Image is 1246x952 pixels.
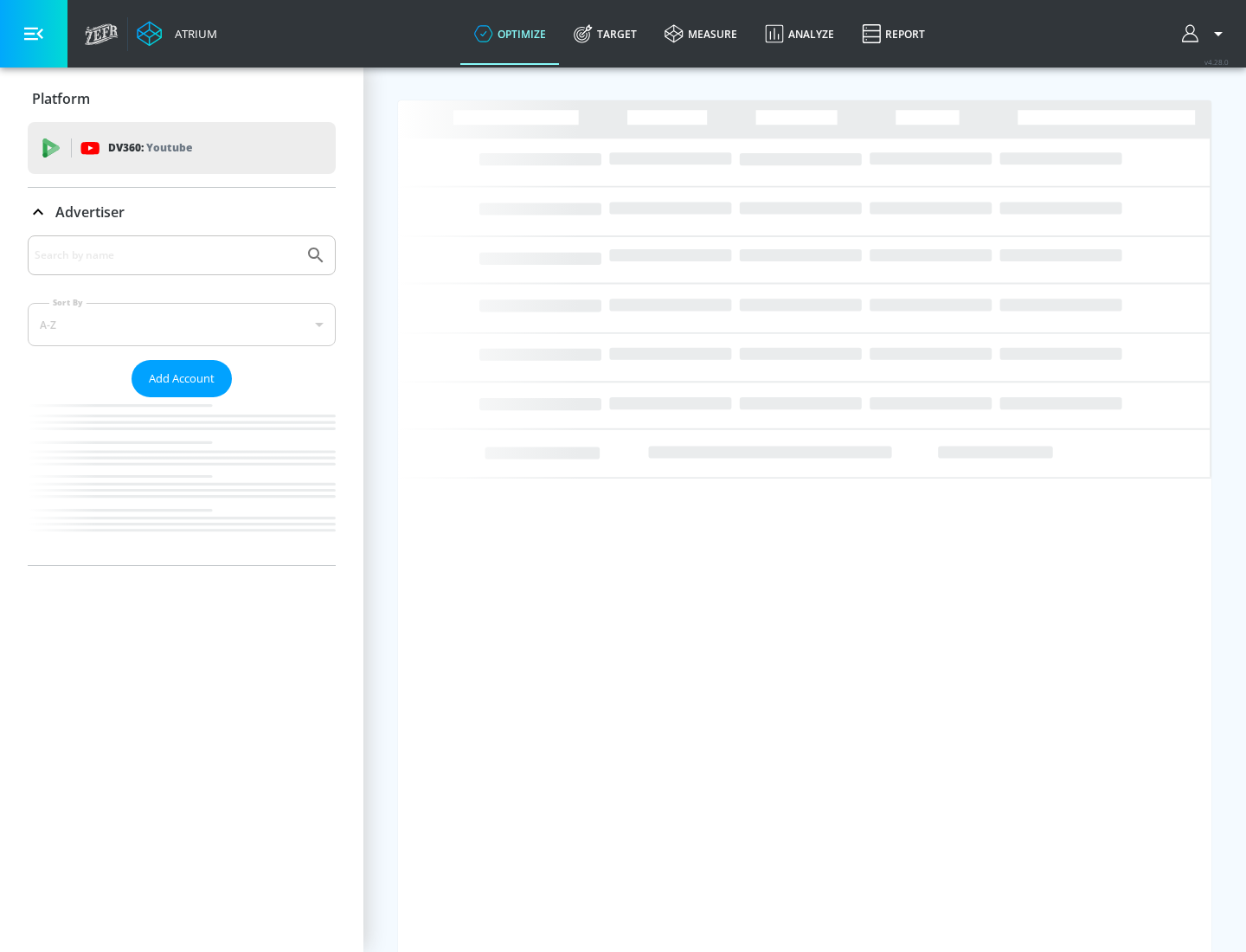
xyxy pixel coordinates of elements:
p: Platform [32,89,90,108]
a: optimize [460,3,560,65]
span: Add Account [149,369,215,389]
a: Analyze [751,3,848,65]
div: Platform [28,74,336,123]
label: Sort By [49,297,87,308]
div: Atrium [168,26,217,42]
nav: list of Advertiser [28,397,336,565]
div: Advertiser [28,188,336,236]
p: DV360: [108,138,192,158]
a: Atrium [137,21,217,47]
p: Youtube [146,138,192,157]
div: DV360: Youtube [28,122,336,174]
button: Add Account [132,360,232,397]
a: Target [560,3,651,65]
div: Advertiser [28,235,336,565]
input: Search by name [35,244,297,267]
a: Report [848,3,939,65]
span: v 4.28.0 [1204,57,1229,67]
div: A-Z [28,303,336,346]
p: Advertiser [55,203,125,222]
a: measure [651,3,751,65]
